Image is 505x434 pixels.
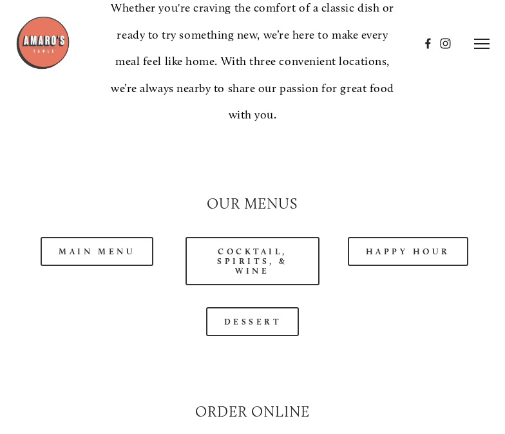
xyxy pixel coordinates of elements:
h2: Our Menus [30,194,475,214]
a: Happy Hour [348,237,469,266]
img: Amaro's Table [15,15,70,70]
h2: Order Online [30,402,475,422]
a: Cocktail, Spirits, & Wine [186,237,319,285]
a: Dessert [206,307,300,336]
a: Main Menu [41,237,153,266]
